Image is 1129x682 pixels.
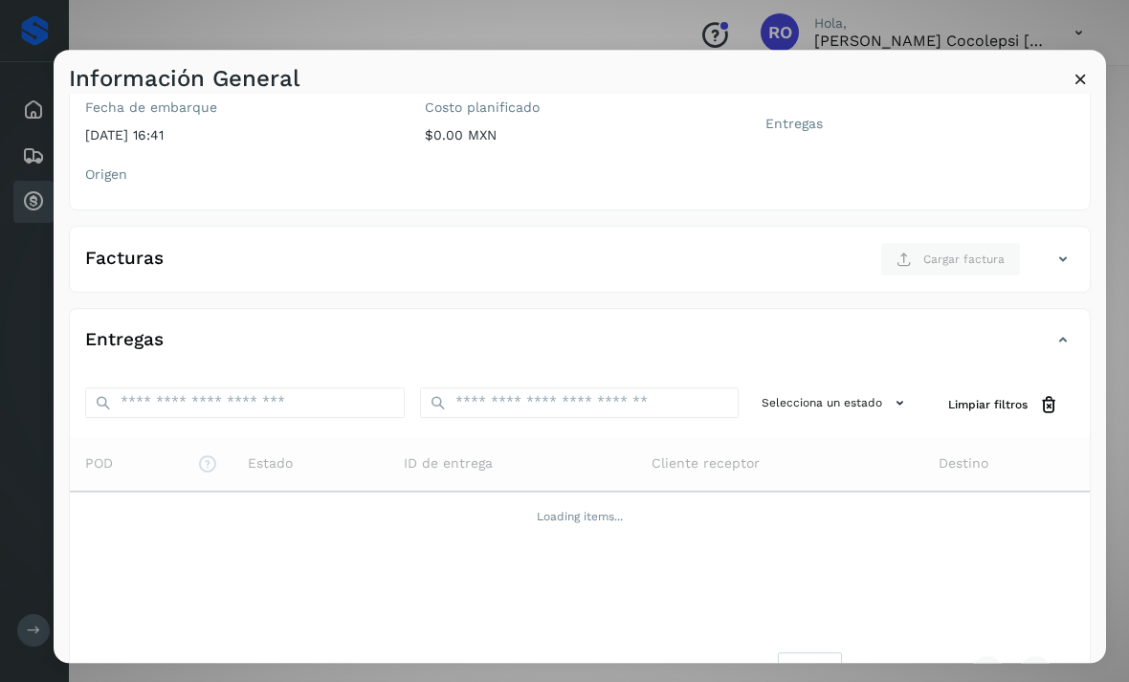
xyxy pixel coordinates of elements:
[248,454,293,474] span: Estado
[933,387,1074,423] button: Limpiar filtros
[880,242,1021,276] button: Cargar factura
[873,662,941,682] span: 1 - -1 de -1
[939,454,988,474] span: Destino
[923,251,1005,268] span: Cargar factura
[425,99,734,116] label: Costo planificado
[948,396,1028,413] span: Limpiar filtros
[70,493,1090,542] td: Loading items...
[85,99,394,116] label: Fecha de embarque
[637,662,763,682] span: Filtros por página :
[754,387,918,419] button: Selecciona un estado
[85,329,164,351] h4: Entregas
[85,248,164,270] h4: Facturas
[765,116,1074,132] label: Entregas
[70,324,1090,372] div: Entregas
[425,127,734,143] p: $0.00 MXN
[404,454,493,474] span: ID de entrega
[69,65,299,93] h3: Información General
[85,166,394,183] label: Origen
[85,127,394,143] p: [DATE] 16:41
[70,242,1090,292] div: FacturasCargar factura
[85,454,217,474] span: POD
[652,454,760,474] span: Cliente receptor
